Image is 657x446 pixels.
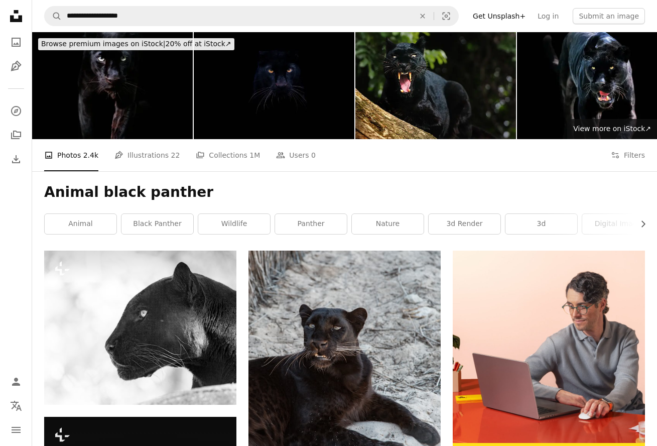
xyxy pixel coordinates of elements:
a: Collections [6,125,26,145]
span: Browse premium images on iStock | [41,40,165,48]
a: Illustrations 22 [114,139,180,171]
a: View more on iStock↗ [567,119,657,139]
span: 0 [311,150,316,161]
a: wildlife [198,214,270,234]
img: A black panther with a black background [194,32,354,139]
a: animal [45,214,116,234]
button: Language [6,396,26,416]
a: Collections 1M [196,139,260,171]
button: Visual search [434,7,458,26]
form: Find visuals sitewide [44,6,459,26]
a: A black and white photo of a black panther [44,323,236,332]
img: A black and white photo of a black panther [44,251,236,404]
button: Clear [412,7,434,26]
button: Search Unsplash [45,7,62,26]
a: black panther [121,214,193,234]
button: scroll list to the right [634,214,645,234]
span: 20% off at iStock ↗ [41,40,231,48]
a: Log in / Sign up [6,372,26,392]
a: 3d [505,214,577,234]
a: Users 0 [276,139,316,171]
a: black jaguar resting on sand [248,366,441,375]
a: Browse premium images on iStock|20% off at iStock↗ [32,32,240,56]
span: View more on iStock ↗ [573,125,651,133]
a: 3d render [429,214,500,234]
a: Download History [6,149,26,169]
h1: Animal black panther [44,183,645,201]
a: Log in [532,8,565,24]
a: digital image [582,214,654,234]
img: growling black panther [355,32,516,139]
a: Illustrations [6,56,26,76]
button: Submit an image [573,8,645,24]
a: panther [275,214,347,234]
a: nature [352,214,424,234]
button: Filters [611,139,645,171]
a: Photos [6,32,26,52]
img: file-1722962848292-892f2e7827caimage [453,251,645,443]
img: black panther [32,32,193,139]
button: Menu [6,420,26,440]
span: 1M [249,150,260,161]
a: Explore [6,101,26,121]
span: 22 [171,150,180,161]
a: Get Unsplash+ [467,8,532,24]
